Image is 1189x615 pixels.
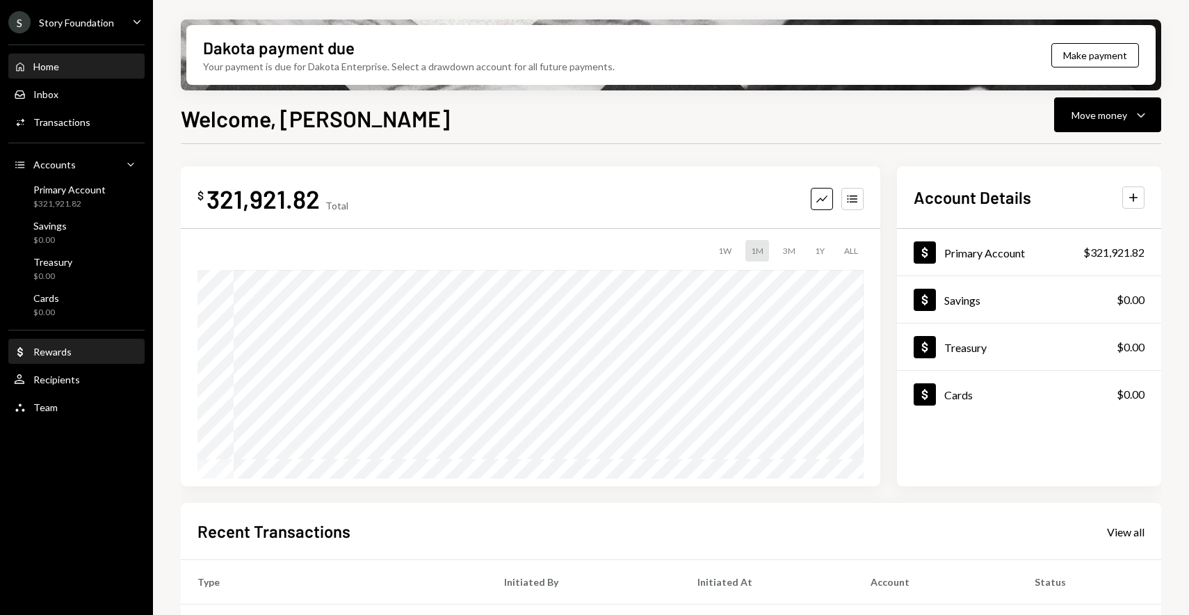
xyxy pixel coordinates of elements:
[39,17,114,29] div: Story Foundation
[33,256,72,268] div: Treasury
[33,184,106,195] div: Primary Account
[897,229,1161,275] a: Primary Account$321,921.82
[33,374,80,385] div: Recipients
[914,186,1031,209] h2: Account Details
[681,560,854,605] th: Initiated At
[33,346,72,358] div: Rewards
[203,59,615,74] div: Your payment is due for Dakota Enterprise. Select a drawdown account for all future payments.
[33,116,90,128] div: Transactions
[8,109,145,134] a: Transactions
[1117,291,1144,308] div: $0.00
[1107,524,1144,539] a: View all
[8,81,145,106] a: Inbox
[1018,560,1161,605] th: Status
[487,560,681,605] th: Initiated By
[181,104,450,132] h1: Welcome, [PERSON_NAME]
[207,183,320,214] div: 321,921.82
[1051,43,1139,67] button: Make payment
[944,341,987,354] div: Treasury
[8,394,145,420] a: Team
[897,371,1161,417] a: Cards$0.00
[1083,244,1144,261] div: $321,921.82
[1117,386,1144,403] div: $0.00
[8,216,145,249] a: Savings$0.00
[944,294,980,307] div: Savings
[944,246,1025,259] div: Primary Account
[197,189,204,202] div: $
[8,339,145,364] a: Rewards
[33,307,59,319] div: $0.00
[33,198,106,210] div: $321,921.82
[181,560,487,605] th: Type
[33,159,76,170] div: Accounts
[8,252,145,285] a: Treasury$0.00
[1071,108,1127,122] div: Move money
[33,234,67,246] div: $0.00
[839,240,864,262] div: ALL
[197,520,350,543] h2: Recent Transactions
[203,36,355,59] div: Dakota payment due
[713,240,737,262] div: 1W
[1107,525,1144,539] div: View all
[854,560,1018,605] th: Account
[33,401,58,413] div: Team
[8,54,145,79] a: Home
[897,324,1161,370] a: Treasury$0.00
[33,88,58,100] div: Inbox
[8,11,31,33] div: S
[33,220,67,232] div: Savings
[33,61,59,72] div: Home
[325,200,348,211] div: Total
[33,271,72,282] div: $0.00
[745,240,769,262] div: 1M
[1117,339,1144,356] div: $0.00
[1054,97,1161,132] button: Move money
[8,367,145,392] a: Recipients
[777,240,801,262] div: 3M
[897,276,1161,323] a: Savings$0.00
[8,179,145,213] a: Primary Account$321,921.82
[944,388,973,401] div: Cards
[33,292,59,304] div: Cards
[8,152,145,177] a: Accounts
[809,240,830,262] div: 1Y
[8,288,145,321] a: Cards$0.00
